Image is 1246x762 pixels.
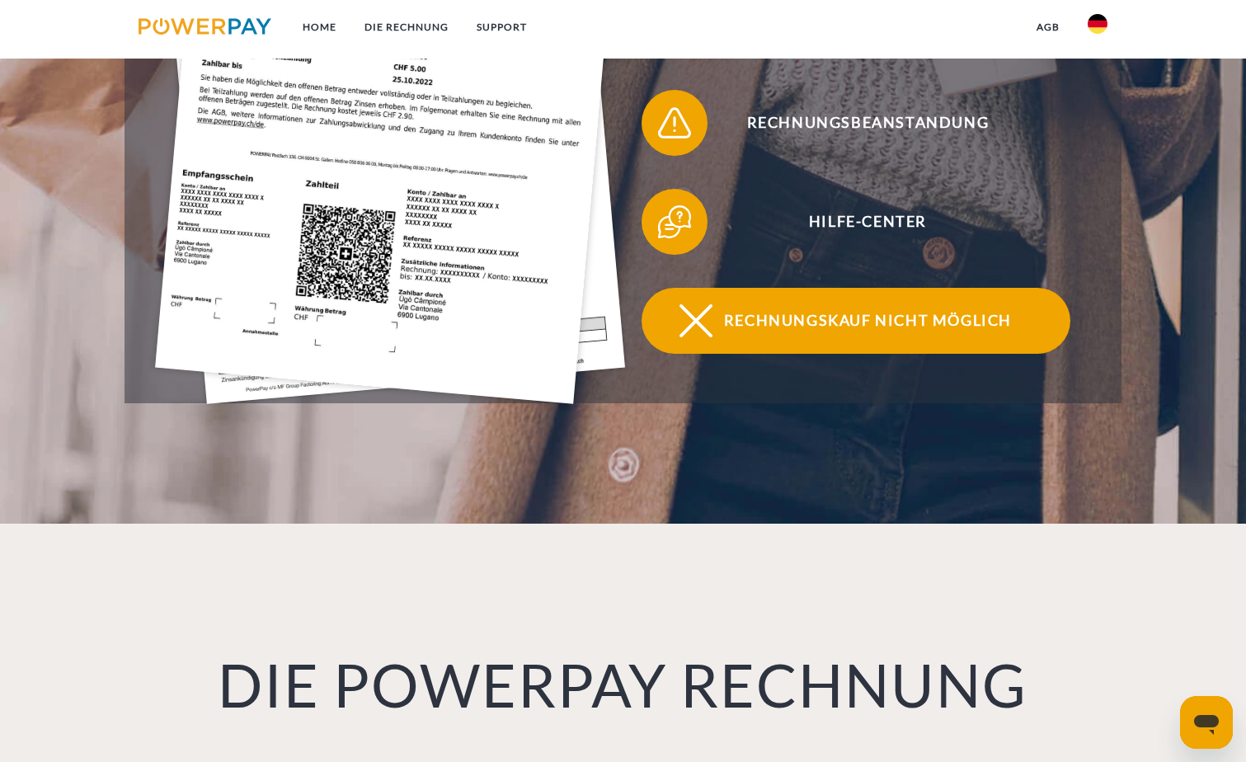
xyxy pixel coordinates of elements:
h1: DIE POWERPAY RECHNUNG [138,647,1108,722]
img: qb_close.svg [675,300,717,341]
a: DIE RECHNUNG [350,12,463,42]
img: qb_help.svg [654,201,695,242]
a: Home [289,12,350,42]
span: Rechnungsbeanstandung [665,90,1070,156]
img: de [1088,14,1107,34]
a: SUPPORT [463,12,541,42]
span: Rechnungskauf nicht möglich [665,288,1070,354]
button: Hilfe-Center [642,189,1070,255]
span: Hilfe-Center [665,189,1070,255]
iframe: Schaltfläche zum Öffnen des Messaging-Fensters [1180,696,1233,749]
img: logo-powerpay.svg [139,18,271,35]
button: Rechnungskauf nicht möglich [642,288,1070,354]
button: Rechnungsbeanstandung [642,90,1070,156]
img: qb_warning.svg [654,102,695,143]
a: agb [1023,12,1074,42]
